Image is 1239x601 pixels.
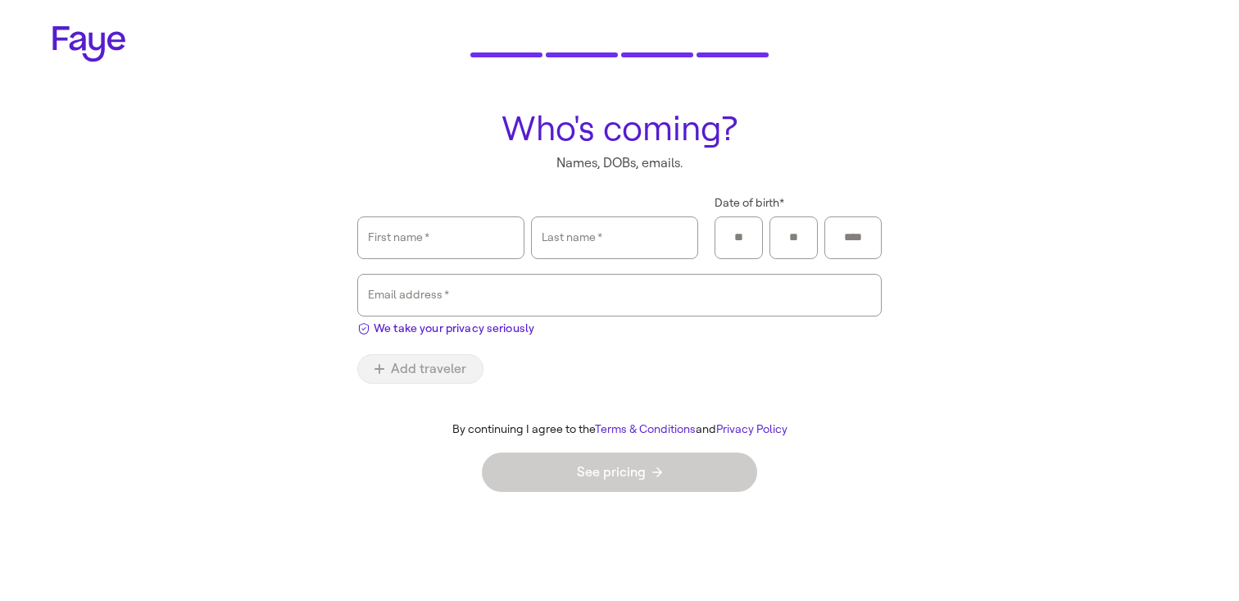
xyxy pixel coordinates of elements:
button: We take your privacy seriously [357,316,534,337]
span: We take your privacy seriously [374,320,534,337]
a: Terms & Conditions [595,422,696,436]
span: Date of birth * [715,196,784,211]
span: Add traveler [374,362,466,376]
p: Names, DOBs, emails. [357,154,882,172]
span: See pricing [577,466,662,479]
div: By continuing I agree to the and [344,423,895,437]
button: Add traveler [357,354,483,384]
a: Privacy Policy [716,422,787,436]
input: Year [835,225,871,250]
input: Month [725,225,752,250]
input: Day [780,225,807,250]
button: See pricing [482,453,757,492]
h1: Who's coming? [357,110,882,148]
